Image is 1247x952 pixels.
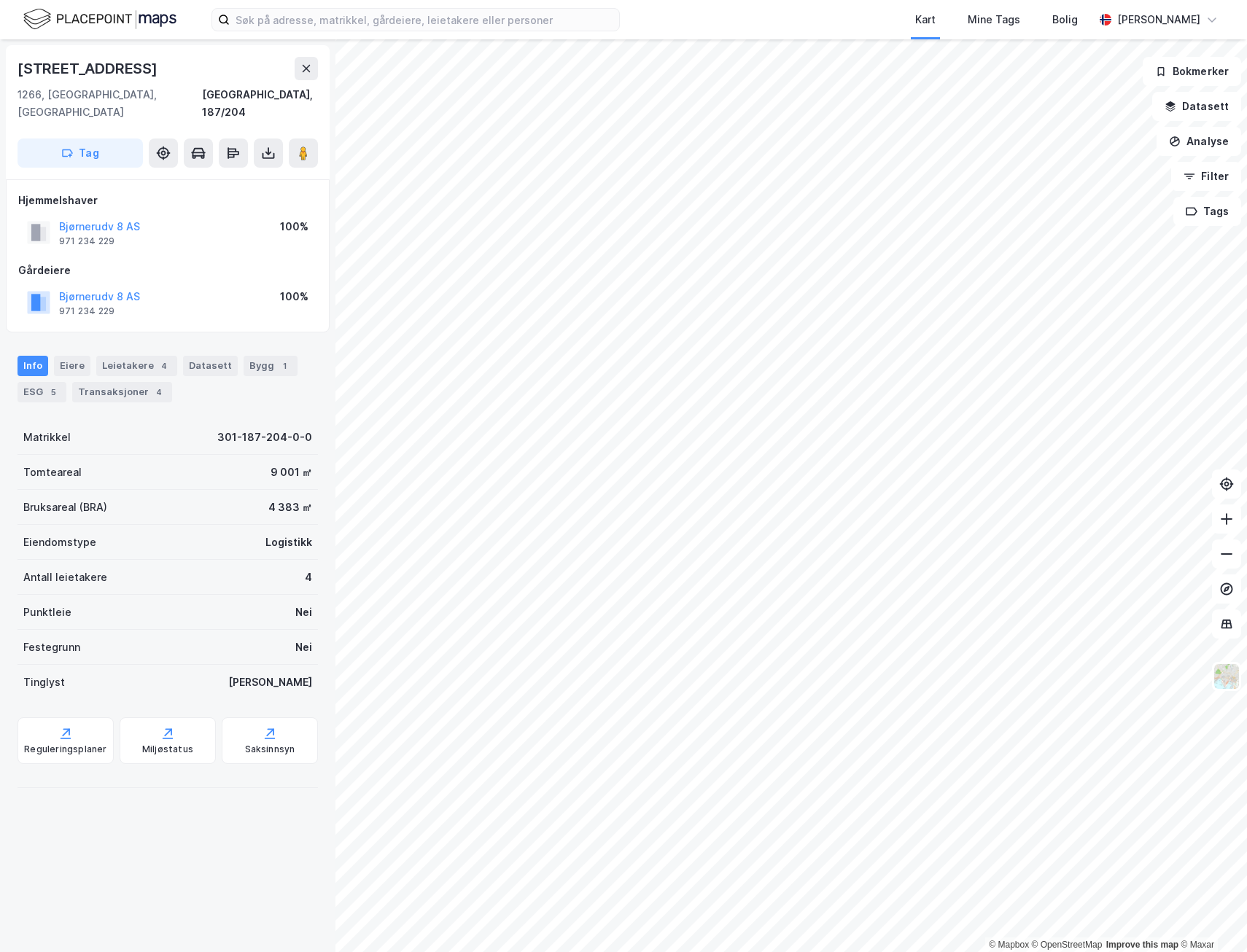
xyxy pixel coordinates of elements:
[23,639,80,656] div: Festegrunn
[18,192,317,209] div: Hjemmelshaver
[280,218,308,235] div: 100%
[265,534,312,551] div: Logistikk
[295,639,312,656] div: Nei
[183,356,238,376] div: Datasett
[244,356,298,376] div: Bygg
[280,288,308,305] div: 100%
[1157,127,1241,156] button: Analyse
[18,86,202,121] div: 1266, [GEOGRAPHIC_DATA], [GEOGRAPHIC_DATA]
[152,385,166,399] div: 4
[305,569,312,586] div: 4
[142,744,193,755] div: Miljøstatus
[23,674,65,691] div: Tinglyst
[230,9,619,31] input: Søk på adresse, matrikkel, gårdeiere, leietakere eller personer
[23,499,107,516] div: Bruksareal (BRA)
[228,674,312,691] div: [PERSON_NAME]
[96,356,177,376] div: Leietakere
[915,11,936,28] div: Kart
[23,429,71,446] div: Matrikkel
[23,534,96,551] div: Eiendomstype
[54,356,90,376] div: Eiere
[18,356,48,376] div: Info
[1213,663,1240,690] img: Z
[1152,92,1241,121] button: Datasett
[968,11,1020,28] div: Mine Tags
[18,382,66,402] div: ESG
[18,138,143,168] button: Tag
[72,382,172,402] div: Transaksjoner
[1174,882,1247,952] iframe: Chat Widget
[1106,940,1178,950] a: Improve this map
[24,744,106,755] div: Reguleringsplaner
[1052,11,1078,28] div: Bolig
[295,604,312,621] div: Nei
[23,604,71,621] div: Punktleie
[217,429,312,446] div: 301-187-204-0-0
[989,940,1029,950] a: Mapbox
[46,385,61,399] div: 5
[59,305,114,317] div: 971 234 229
[1143,57,1241,86] button: Bokmerker
[1171,162,1241,191] button: Filter
[157,359,171,373] div: 4
[59,235,114,247] div: 971 234 229
[18,262,317,279] div: Gårdeiere
[1173,197,1241,226] button: Tags
[202,86,318,121] div: [GEOGRAPHIC_DATA], 187/204
[18,57,160,80] div: [STREET_ADDRESS]
[23,7,176,32] img: logo.f888ab2527a4732fd821a326f86c7f29.svg
[23,569,107,586] div: Antall leietakere
[23,464,82,481] div: Tomteareal
[1032,940,1103,950] a: OpenStreetMap
[268,499,312,516] div: 4 383 ㎡
[271,464,312,481] div: 9 001 ㎡
[1117,11,1200,28] div: [PERSON_NAME]
[277,359,292,373] div: 1
[245,744,295,755] div: Saksinnsyn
